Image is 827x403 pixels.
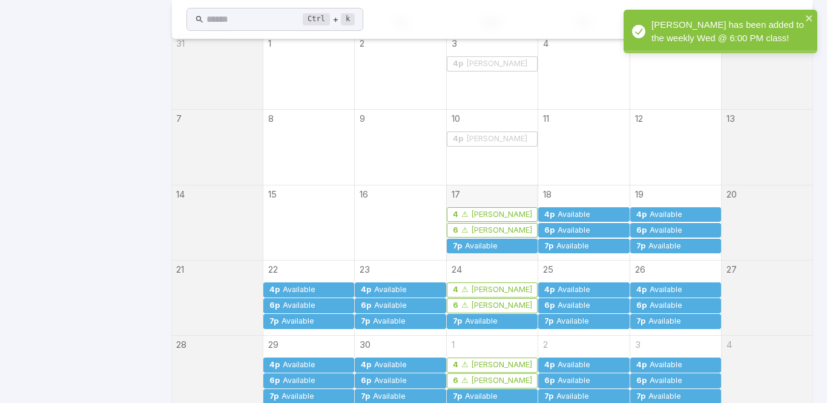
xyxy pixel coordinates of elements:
div: Available [648,317,682,326]
div: 6p [360,376,372,385]
td: September 4, 2025 [538,35,630,110]
td: September 21, 2025 [171,260,263,335]
a: September 24, 2025 [447,261,462,276]
div: 4p [452,59,464,68]
div: 4p [544,210,555,219]
div: 4p [636,285,647,295]
div: 6p [269,376,280,385]
td: September 26, 2025 [630,260,721,335]
td: September 11, 2025 [538,110,630,185]
td: September 18, 2025 [538,185,630,260]
div: 7p [636,242,646,251]
div: 7p [452,242,463,251]
div: 4p [452,285,459,295]
div: 7p [360,317,371,326]
div: Available [372,317,406,326]
div: 6p [269,301,280,310]
td: September 25, 2025 [538,260,630,335]
div: Available [282,301,316,310]
div: Available [464,392,498,401]
div: Available [557,361,591,370]
td: September 20, 2025 [722,185,813,260]
a: September 22, 2025 [263,261,278,276]
a: September 4, 2025 [538,35,549,50]
div: 6p [452,301,459,310]
div: Available [557,285,591,295]
div: 6p [544,226,555,235]
div: ⚠ [PERSON_NAME] (credit required) [461,226,532,235]
td: September 14, 2025 [171,185,263,260]
div: ⚠ [PERSON_NAME] (credit required) [461,301,532,310]
a: October 2, 2025 [538,336,548,351]
div: Available [649,301,683,310]
div: Available [374,361,407,370]
td: September 15, 2025 [263,185,354,260]
a: August 31, 2025 [171,35,185,50]
td: September 1, 2025 [263,35,354,110]
a: September 8, 2025 [263,110,274,125]
div: 4p [360,285,372,295]
div: 4p [269,361,280,370]
td: September 16, 2025 [355,185,446,260]
a: September 15, 2025 [263,185,277,201]
div: + [303,12,355,27]
div: Available [374,301,407,310]
div: Available [649,226,683,235]
div: 4p [544,285,555,295]
div: 7p [544,317,554,326]
button: close [805,13,814,25]
a: September 11, 2025 [538,110,549,125]
kbd: Ctrl [303,13,330,25]
div: Available [649,361,683,370]
a: October 4, 2025 [722,336,732,351]
td: August 31, 2025 [171,35,263,110]
div: 4p [452,135,464,144]
td: September 7, 2025 [171,110,263,185]
div: 7p [544,242,554,251]
a: September 20, 2025 [722,185,737,201]
td: September 27, 2025 [722,260,813,335]
div: Available [648,242,682,251]
div: Available [372,392,406,401]
div: 7p [269,392,279,401]
div: Available [281,392,315,401]
td: September 23, 2025 [355,260,446,335]
div: 7p [636,317,646,326]
div: 7p [269,317,279,326]
div: 4p [544,361,555,370]
div: ⚠ [PERSON_NAME] (credit required) [461,361,532,370]
div: Available [464,242,498,251]
td: September 12, 2025 [630,110,721,185]
div: Available [281,317,315,326]
td: September 10, 2025 [446,110,538,185]
td: September 24, 2025 [446,260,538,335]
kbd: k [341,13,355,25]
td: September 17, 2025 [446,185,538,260]
a: September 12, 2025 [630,110,643,125]
a: September 17, 2025 [447,185,460,201]
td: September 9, 2025 [355,110,446,185]
div: 6p [360,301,372,310]
div: Available [556,317,590,326]
div: 6p [636,301,647,310]
div: 4p [452,210,459,219]
a: September 3, 2025 [447,35,457,50]
div: 4p [452,361,459,370]
div: [PERSON_NAME] [466,59,528,68]
a: September 26, 2025 [630,261,645,276]
div: 6p [544,376,555,385]
a: October 1, 2025 [447,336,455,351]
a: September 28, 2025 [171,336,186,351]
div: ⚠ [PERSON_NAME] (credit required) [461,285,532,295]
a: September 30, 2025 [355,336,371,351]
div: Available [649,210,683,219]
td: September 19, 2025 [630,185,721,260]
div: 4p [636,361,647,370]
div: Available [557,210,591,219]
div: 7p [452,392,463,401]
td: September 8, 2025 [263,110,354,185]
div: Available [648,392,682,401]
div: ⚠ [PERSON_NAME] (credit required) [461,210,532,219]
div: Available [374,285,407,295]
div: [PERSON_NAME] has been added to the weekly Wed @ 6:00 PM class! [624,10,817,53]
